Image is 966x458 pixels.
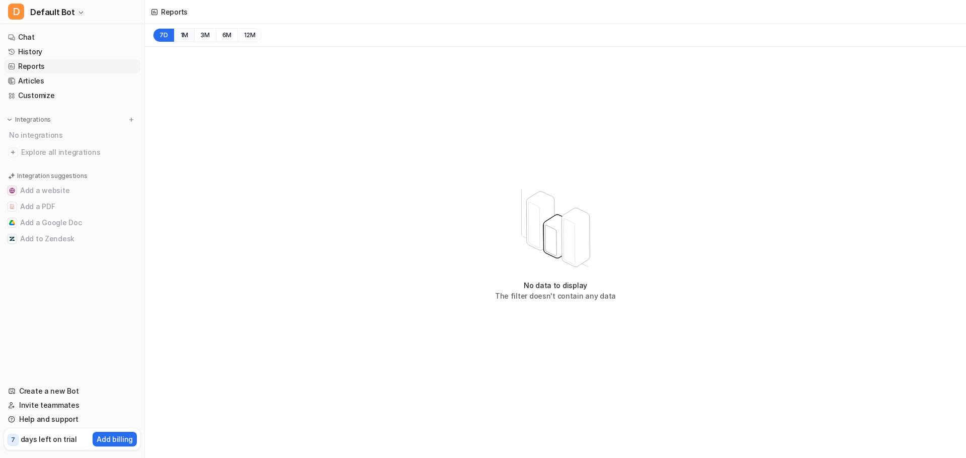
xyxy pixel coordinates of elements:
button: Add a PDFAdd a PDF [4,199,140,215]
span: Default Bot [30,5,75,19]
p: Integration suggestions [17,171,87,180]
img: Add a website [9,188,15,194]
button: Add to ZendeskAdd to Zendesk [4,231,140,247]
div: No integrations [6,127,140,143]
img: Add to Zendesk [9,236,15,242]
p: Add billing [97,434,133,444]
p: days left on trial [21,434,77,444]
div: Reports [161,7,188,17]
button: 6M [216,28,238,42]
a: Reports [4,59,140,73]
img: explore all integrations [8,147,18,157]
a: Customize [4,88,140,103]
button: Add a websiteAdd a website [4,182,140,199]
button: 1M [174,28,195,42]
button: 12M [237,28,262,42]
img: Add a Google Doc [9,220,15,226]
a: Create a new Bot [4,384,140,398]
span: Explore all integrations [21,144,136,160]
p: 7 [11,435,15,444]
img: menu_add.svg [128,116,135,123]
a: History [4,45,140,59]
a: Invite teammates [4,398,140,412]
a: Articles [4,74,140,88]
p: The filter doesn't contain any data [495,291,616,301]
p: No data to display [495,280,616,291]
img: expand menu [6,116,13,123]
button: Add billing [93,432,137,446]
button: 3M [194,28,216,42]
a: Chat [4,30,140,44]
button: Integrations [4,115,54,125]
span: D [8,4,24,20]
button: Add a Google DocAdd a Google Doc [4,215,140,231]
button: 7D [153,28,174,42]
a: Explore all integrations [4,145,140,159]
a: Help and support [4,412,140,426]
p: Integrations [15,116,51,124]
img: Add a PDF [9,204,15,210]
